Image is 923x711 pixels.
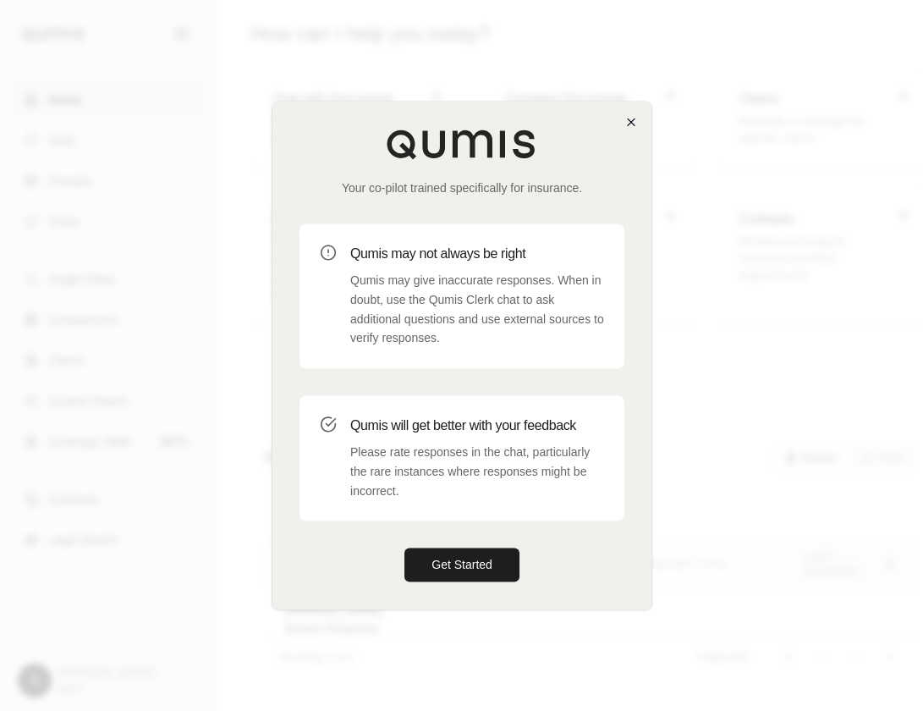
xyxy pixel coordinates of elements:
[350,443,604,500] p: Please rate responses in the chat, particularly the rare instances where responses might be incor...
[404,548,519,582] button: Get Started
[350,244,604,264] h3: Qumis may not always be right
[350,271,604,348] p: Qumis may give inaccurate responses. When in doubt, use the Qumis Clerk chat to ask additional qu...
[350,416,604,436] h3: Qumis will get better with your feedback
[299,179,624,196] p: Your co-pilot trained specifically for insurance.
[386,129,538,159] img: Qumis Logo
